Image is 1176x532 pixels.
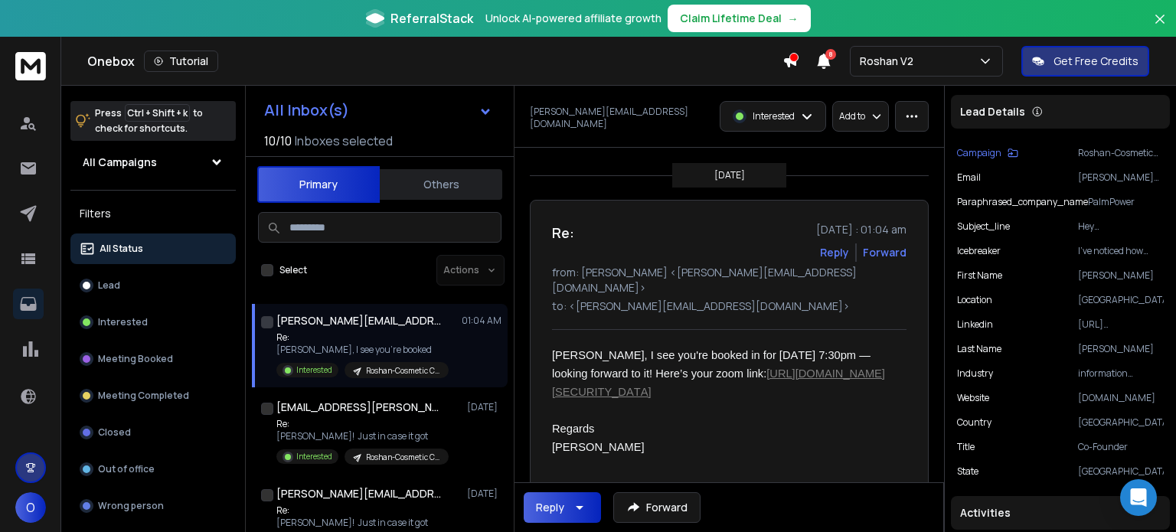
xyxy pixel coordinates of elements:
[1078,367,1164,380] p: information technology & services
[1088,196,1164,208] p: PalmPower
[276,418,449,430] p: Re:
[70,147,236,178] button: All Campaigns
[98,279,120,292] p: Lead
[957,220,1010,233] p: subject_line
[144,51,218,72] button: Tutorial
[390,9,473,28] span: ReferralStack
[552,441,645,453] span: [PERSON_NAME]
[296,451,332,462] p: Interested
[467,401,501,413] p: [DATE]
[957,367,993,380] p: industry
[957,441,975,453] p: title
[668,5,811,32] button: Claim Lifetime Deal→
[951,496,1170,530] div: Activities
[98,353,173,365] p: Meeting Booked
[264,103,349,118] h1: All Inbox(s)
[264,132,292,150] span: 10 / 10
[524,492,601,523] button: Reply
[279,264,307,276] label: Select
[276,344,449,356] p: [PERSON_NAME], I see you're booked
[753,110,795,122] p: Interested
[366,452,439,463] p: Roshan-Cosmetic Clinics -[GEOGRAPHIC_DATA]/[GEOGRAPHIC_DATA]) Leads [DATE]
[820,245,849,260] button: Reply
[1078,441,1164,453] p: Co-Founder
[70,380,236,411] button: Meeting Completed
[87,51,782,72] div: Onebox
[1078,343,1164,355] p: [PERSON_NAME]
[957,392,989,404] p: website
[95,106,203,136] p: Press to check for shortcuts.
[276,331,449,344] p: Re:
[70,203,236,224] h3: Filters
[957,416,991,429] p: country
[100,243,143,255] p: All Status
[552,265,906,295] p: from: [PERSON_NAME] <[PERSON_NAME][EMAIL_ADDRESS][DOMAIN_NAME]>
[70,344,236,374] button: Meeting Booked
[257,166,380,203] button: Primary
[536,500,564,515] div: Reply
[960,104,1025,119] p: Lead Details
[295,132,393,150] h3: Inboxes selected
[957,294,992,306] p: location
[276,517,449,529] p: [PERSON_NAME]! Just in case it got
[98,500,164,512] p: Wrong person
[485,11,661,26] p: Unlock AI-powered affiliate growth
[70,454,236,485] button: Out of office
[1021,46,1149,77] button: Get Free Credits
[70,417,236,448] button: Closed
[552,423,594,435] span: Regards
[1078,465,1164,478] p: [GEOGRAPHIC_DATA]
[552,299,906,314] p: to: <[PERSON_NAME][EMAIL_ADDRESS][DOMAIN_NAME]>
[83,155,157,170] h1: All Campaigns
[1078,269,1164,282] p: [PERSON_NAME]
[98,463,155,475] p: Out of office
[788,11,799,26] span: →
[1078,147,1164,159] p: Roshan-Cosmetic Clinics -[GEOGRAPHIC_DATA]/[GEOGRAPHIC_DATA]) Leads [DATE]
[825,49,836,60] span: 8
[366,365,439,377] p: Roshan-Cosmetic Clinics -[GEOGRAPHIC_DATA]/[GEOGRAPHIC_DATA]) Leads [DATE]
[530,106,710,130] p: [PERSON_NAME][EMAIL_ADDRESS][DOMAIN_NAME]
[1078,318,1164,331] p: [URL][DOMAIN_NAME]
[1078,392,1164,404] p: [DOMAIN_NAME]
[957,318,993,331] p: linkedin
[1078,245,1164,257] p: I've noticed how PalmPower keeps bringing new digital tools into healthcare workflows and I've be...
[1120,479,1157,516] div: Open Intercom Messenger
[839,110,865,122] p: Add to
[70,491,236,521] button: Wrong person
[125,104,190,122] span: Ctrl + Shift + k
[70,270,236,301] button: Lead
[98,316,148,328] p: Interested
[70,233,236,264] button: All Status
[462,315,501,327] p: 01:04 AM
[276,486,445,501] h1: [PERSON_NAME][EMAIL_ADDRESS][DOMAIN_NAME]
[1078,294,1164,306] p: [GEOGRAPHIC_DATA]
[296,364,332,376] p: Interested
[957,245,1001,257] p: icebreaker
[1078,416,1164,429] p: [GEOGRAPHIC_DATA]
[552,222,574,243] h1: Re:
[957,343,1001,355] p: Last Name
[1078,220,1164,233] p: Hey [PERSON_NAME], saw PalmPower lean into AI for clinical automation
[613,492,701,523] button: Forward
[863,245,906,260] div: Forward
[70,307,236,338] button: Interested
[276,313,445,328] h1: [PERSON_NAME][EMAIL_ADDRESS][DOMAIN_NAME]
[15,492,46,523] button: O
[816,222,906,237] p: [DATE] : 01:04 am
[467,488,501,500] p: [DATE]
[957,465,978,478] p: state
[1053,54,1138,69] p: Get Free Credits
[276,504,449,517] p: Re:
[957,147,1018,159] button: Campaign
[1150,9,1170,46] button: Close banner
[380,168,502,201] button: Others
[714,169,745,181] p: [DATE]
[98,390,189,402] p: Meeting Completed
[276,400,445,415] h1: [EMAIL_ADDRESS][PERSON_NAME][DOMAIN_NAME]
[552,349,885,398] span: [PERSON_NAME], I see you're booked in for [DATE] 7:30pm — looking forward to it! Here’s your zoom...
[957,171,981,184] p: Email
[1078,171,1164,184] p: [PERSON_NAME][EMAIL_ADDRESS][DOMAIN_NAME]
[276,430,449,442] p: [PERSON_NAME]! Just in case it got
